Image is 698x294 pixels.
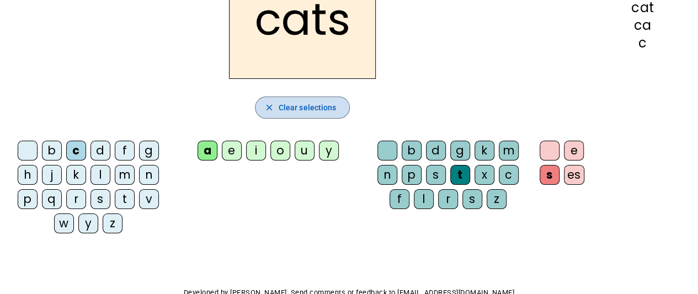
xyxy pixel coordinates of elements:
[279,101,337,114] span: Clear selections
[402,165,422,185] div: p
[66,189,86,209] div: r
[605,36,680,50] div: c
[115,165,135,185] div: m
[90,165,110,185] div: l
[450,141,470,161] div: g
[78,213,98,233] div: y
[414,189,434,209] div: l
[264,103,274,113] mat-icon: close
[475,165,494,185] div: x
[42,141,62,161] div: b
[198,141,217,161] div: a
[426,141,446,161] div: d
[499,165,519,185] div: c
[90,189,110,209] div: s
[18,165,38,185] div: h
[450,165,470,185] div: t
[499,141,519,161] div: m
[564,141,584,161] div: e
[222,141,242,161] div: e
[42,189,62,209] div: q
[605,19,680,32] div: ca
[462,189,482,209] div: s
[390,189,409,209] div: f
[139,189,159,209] div: v
[246,141,266,161] div: i
[564,165,584,185] div: es
[605,1,680,14] div: cat
[66,165,86,185] div: k
[295,141,315,161] div: u
[319,141,339,161] div: y
[139,141,159,161] div: g
[18,189,38,209] div: p
[103,213,122,233] div: z
[66,141,86,161] div: c
[487,189,507,209] div: z
[438,189,458,209] div: r
[402,141,422,161] div: b
[115,189,135,209] div: t
[139,165,159,185] div: n
[540,165,560,185] div: s
[475,141,494,161] div: k
[426,165,446,185] div: s
[42,165,62,185] div: j
[377,165,397,185] div: n
[54,213,74,233] div: w
[90,141,110,161] div: d
[115,141,135,161] div: f
[270,141,290,161] div: o
[255,97,350,119] button: Clear selections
